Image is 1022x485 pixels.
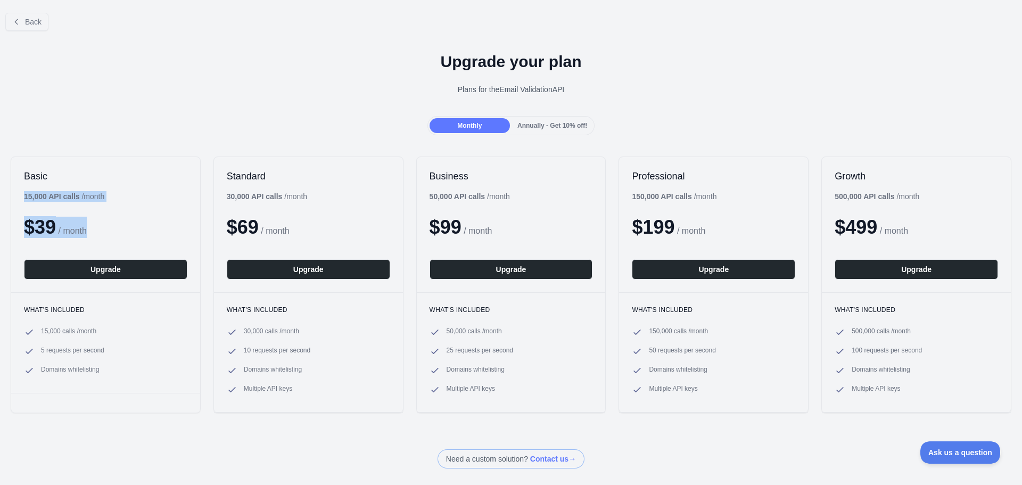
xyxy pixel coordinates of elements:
[632,191,716,202] div: / month
[632,192,691,201] b: 150,000 API calls
[632,170,795,183] h2: Professional
[430,216,461,238] span: $ 99
[920,441,1001,464] iframe: Toggle Customer Support
[430,192,485,201] b: 50,000 API calls
[430,191,510,202] div: / month
[430,170,593,183] h2: Business
[632,216,674,238] span: $ 199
